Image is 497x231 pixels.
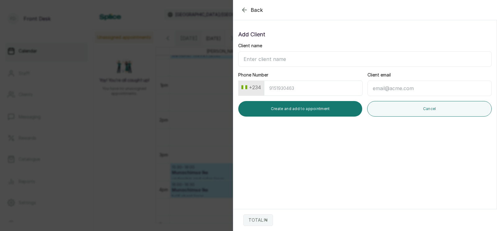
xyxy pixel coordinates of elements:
label: Client email [367,72,391,78]
span: Back [251,6,263,14]
button: Cancel [367,101,492,117]
button: Create and add to appointment [238,101,362,117]
button: Back [241,6,263,14]
p: Add Client [238,30,492,39]
label: Phone Number [238,72,268,78]
p: TOTAL: ₦ [248,217,268,223]
input: Enter client name [238,51,492,67]
label: Client name [238,43,262,49]
input: email@acme.com [367,81,492,96]
button: +234 [239,82,263,92]
input: 9151930463 [264,81,362,96]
